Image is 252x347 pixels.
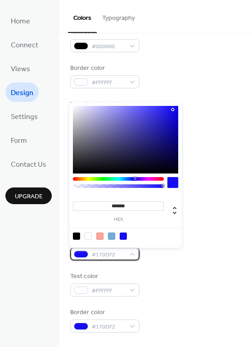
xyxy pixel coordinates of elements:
[96,233,103,240] div: rgb(254, 164, 153)
[11,86,33,100] span: Design
[15,192,43,201] span: Upgrade
[70,27,138,37] div: Text color
[70,100,138,109] div: Inner border color
[73,233,80,240] div: rgb(0, 0, 0)
[11,14,30,28] span: Home
[92,250,125,260] span: #170DF2
[5,106,43,126] a: Settings
[5,187,52,204] button: Upgrade
[92,286,125,296] span: #FFFFFF
[5,154,52,173] a: Contact Us
[11,62,30,76] span: Views
[11,38,38,52] span: Connect
[70,272,138,281] div: Text color
[11,110,38,124] span: Settings
[11,158,46,172] span: Contact Us
[5,35,44,54] a: Connect
[70,308,138,317] div: Border color
[5,59,36,78] a: Views
[5,82,39,102] a: Design
[108,233,115,240] div: rgb(113, 172, 220)
[92,322,125,332] span: #170DF2
[5,11,36,30] a: Home
[11,134,27,148] span: Form
[73,217,164,222] label: hex
[120,233,127,240] div: rgb(23, 13, 242)
[92,78,125,87] span: #FFFFFF
[85,233,92,240] div: rgb(255, 255, 255)
[92,42,125,51] span: #000000
[5,130,32,150] a: Form
[70,64,138,73] div: Border color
